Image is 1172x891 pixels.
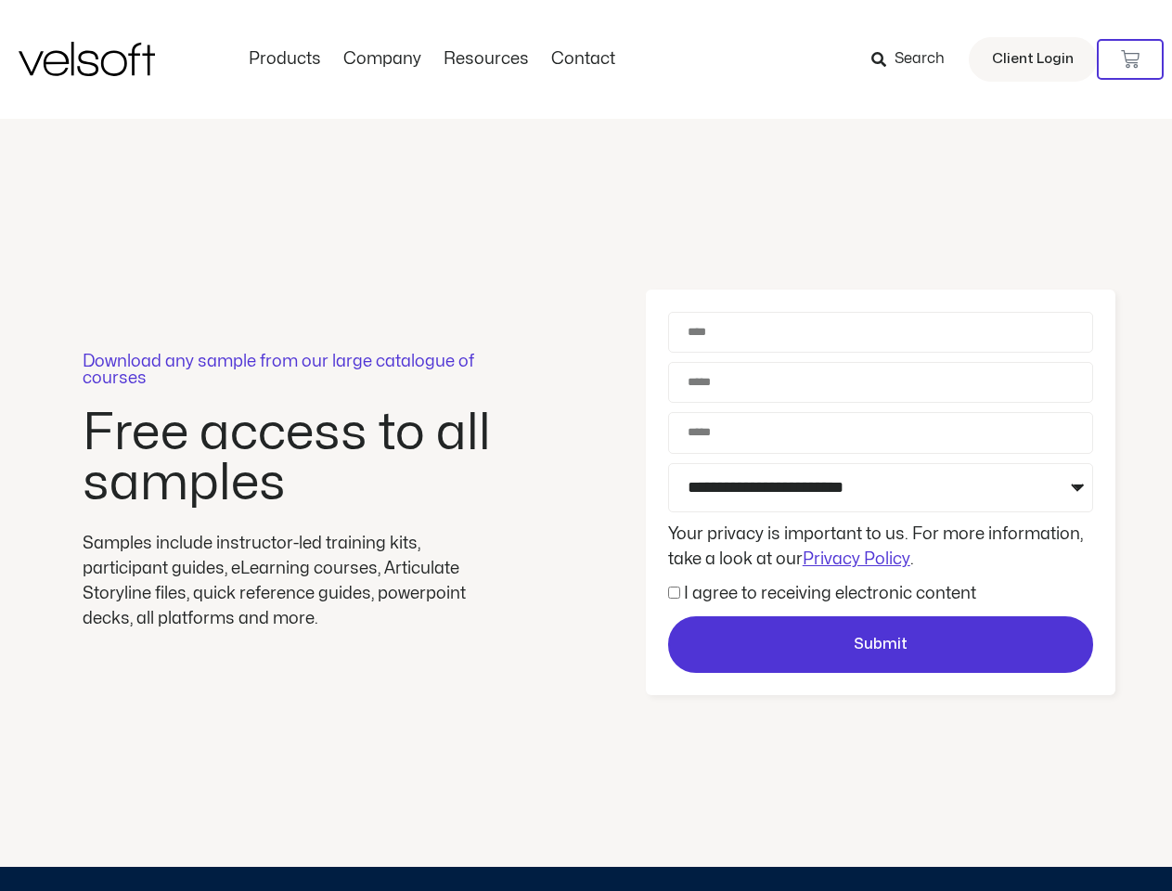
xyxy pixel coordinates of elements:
[432,49,540,70] a: ResourcesMenu Toggle
[238,49,626,70] nav: Menu
[83,531,500,631] div: Samples include instructor-led training kits, participant guides, eLearning courses, Articulate S...
[332,49,432,70] a: CompanyMenu Toggle
[684,586,976,601] label: I agree to receiving electronic content
[83,408,500,509] h2: Free access to all samples
[871,44,958,75] a: Search
[992,47,1074,71] span: Client Login
[663,522,1098,572] div: Your privacy is important to us. For more information, take a look at our .
[895,47,945,71] span: Search
[854,633,908,657] span: Submit
[540,49,626,70] a: ContactMenu Toggle
[668,616,1093,674] button: Submit
[803,551,910,567] a: Privacy Policy
[969,37,1097,82] a: Client Login
[83,354,500,387] p: Download any sample from our large catalogue of courses
[19,42,155,76] img: Velsoft Training Materials
[238,49,332,70] a: ProductsMenu Toggle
